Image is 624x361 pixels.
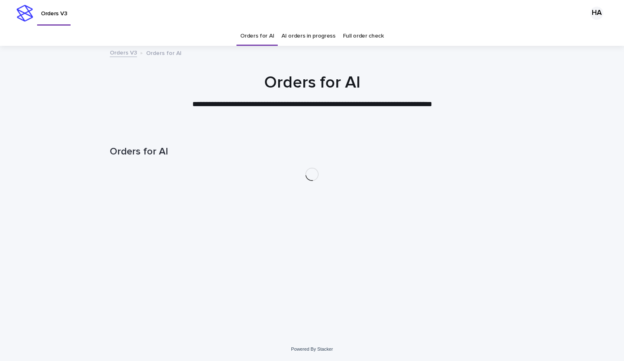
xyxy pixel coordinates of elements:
img: stacker-logo-s-only.png [17,5,33,21]
h1: Orders for AI [110,73,514,93]
h1: Orders for AI [110,146,514,158]
a: Full order check [343,26,384,46]
a: AI orders in progress [281,26,336,46]
a: Powered By Stacker [291,347,333,351]
div: HA [590,7,603,20]
p: Orders for AI [146,48,182,57]
a: Orders for AI [240,26,274,46]
a: Orders V3 [110,47,137,57]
